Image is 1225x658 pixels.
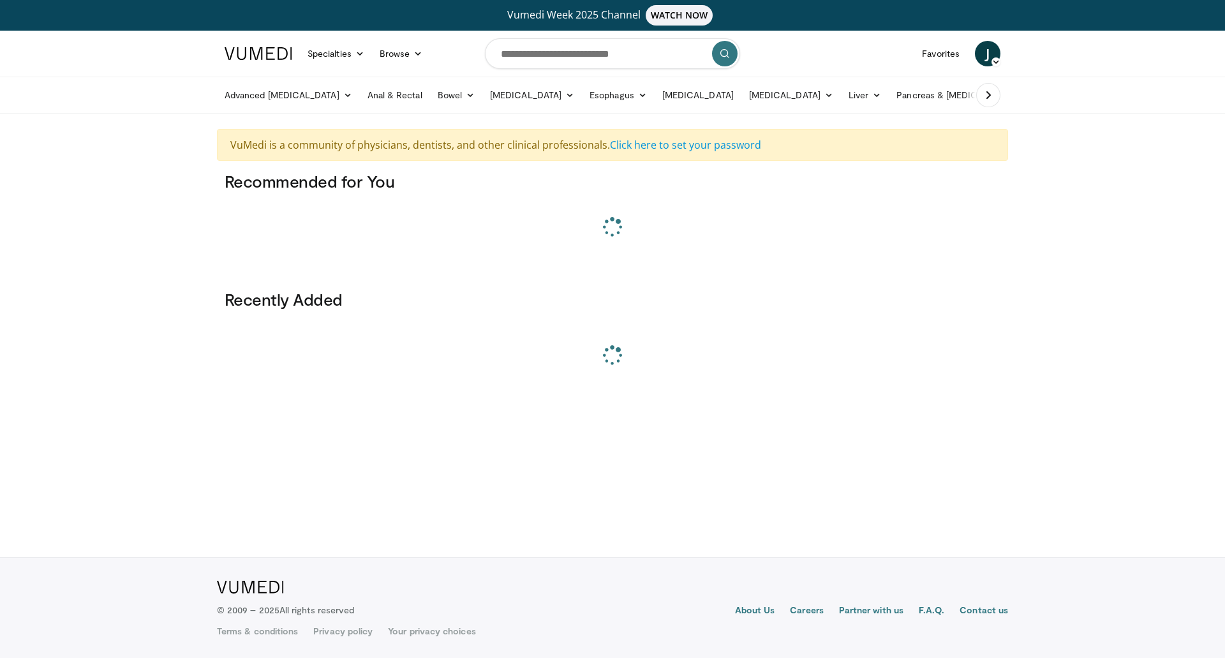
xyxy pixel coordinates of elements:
[889,82,1038,108] a: Pancreas & [MEDICAL_DATA]
[430,82,482,108] a: Bowel
[313,625,373,638] a: Privacy policy
[790,604,824,619] a: Careers
[839,604,903,619] a: Partner with us
[217,604,354,617] p: © 2009 – 2025
[482,82,582,108] a: [MEDICAL_DATA]
[217,581,284,594] img: VuMedi Logo
[975,41,1000,66] a: J
[372,41,431,66] a: Browse
[300,41,372,66] a: Specialties
[485,38,740,69] input: Search topics, interventions
[225,47,292,60] img: VuMedi Logo
[388,625,475,638] a: Your privacy choices
[225,171,1000,191] h3: Recommended for You
[217,129,1008,161] div: VuMedi is a community of physicians, dentists, and other clinical professionals.
[841,82,889,108] a: Liver
[919,604,944,619] a: F.A.Q.
[914,41,967,66] a: Favorites
[646,5,713,26] span: WATCH NOW
[279,604,354,615] span: All rights reserved
[217,625,298,638] a: Terms & conditions
[735,604,775,619] a: About Us
[582,82,655,108] a: Esophagus
[360,82,430,108] a: Anal & Rectal
[217,82,360,108] a: Advanced [MEDICAL_DATA]
[226,5,999,26] a: Vumedi Week 2025 ChannelWATCH NOW
[225,289,1000,310] h3: Recently Added
[655,82,741,108] a: [MEDICAL_DATA]
[960,604,1008,619] a: Contact us
[610,138,761,152] a: Click here to set your password
[741,82,841,108] a: [MEDICAL_DATA]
